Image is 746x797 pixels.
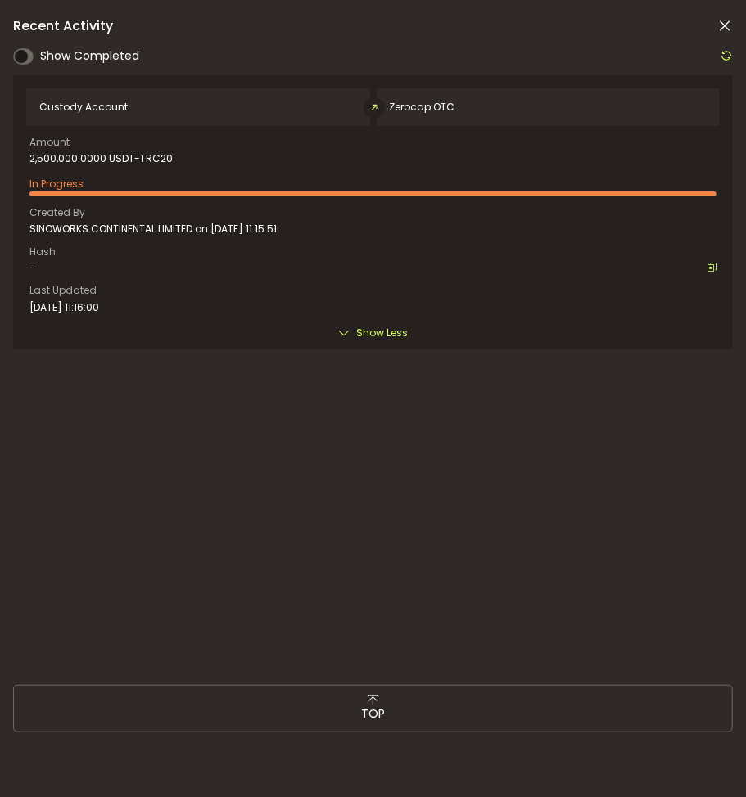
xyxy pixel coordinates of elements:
span: Amount [29,137,70,147]
div: 聊天小工具 [549,620,746,797]
span: Recent Activity [13,20,113,33]
span: Show Completed [40,47,139,65]
span: Created By [29,208,85,218]
span: - [29,263,35,274]
span: Show Less [357,325,409,341]
span: Last Updated [29,286,97,295]
span: SINOWORKS CONTINENTAL LIMITED on [DATE] 11:15:51 [29,223,277,235]
span: Custody Account [39,101,128,113]
span: [DATE] 11:16:00 [29,302,99,313]
span: TOP [361,705,385,723]
span: 2,500,000.0000 USDT-TRC20 [29,153,173,164]
span: In Progress [29,177,84,191]
iframe: Chat Widget [549,620,746,797]
span: Hash [29,247,56,257]
span: Zerocap OTC [390,101,455,113]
